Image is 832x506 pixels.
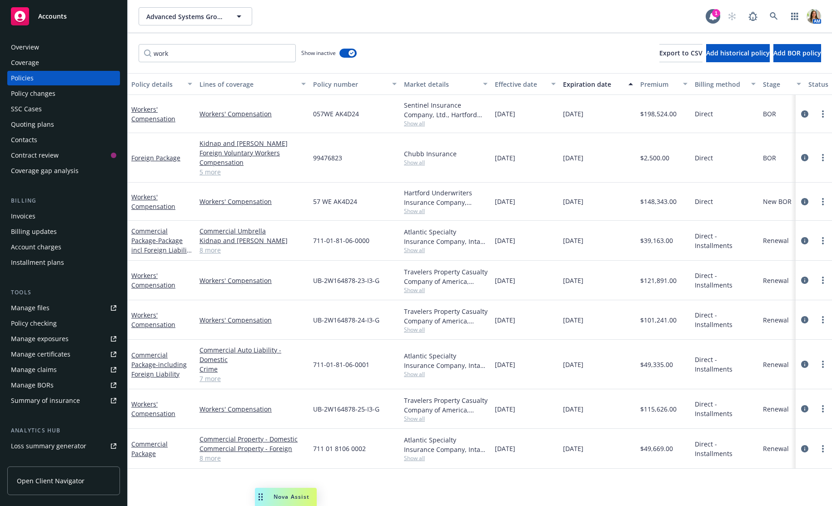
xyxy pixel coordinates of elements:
div: Manage claims [11,362,57,377]
a: circleInformation [799,359,810,370]
span: [DATE] [563,444,583,453]
div: Travelers Property Casualty Company of America, Travelers Insurance [404,267,488,286]
div: Atlantic Specialty Insurance Company, Intact Insurance [404,227,488,246]
span: Show all [404,159,488,166]
span: $39,163.00 [640,236,673,245]
div: Policies [11,71,34,85]
span: 57 WE AK4D24 [313,197,357,206]
span: - including Foreign Liability [131,360,187,378]
a: Workers' Compensation [131,105,175,123]
a: Report a Bug [744,7,762,25]
a: circleInformation [799,109,810,119]
div: Quoting plans [11,117,54,132]
span: Open Client Navigator [17,476,85,486]
div: Premium [640,79,678,89]
a: Workers' Compensation [131,193,175,211]
a: Commercial Property - Foreign [199,444,306,453]
span: [DATE] [495,197,515,206]
span: Direct - Installments [695,355,756,374]
div: Atlantic Specialty Insurance Company, Intact Insurance [404,435,488,454]
a: Foreign Package [131,154,180,162]
div: Hartford Underwriters Insurance Company, Hartford Insurance Group [404,188,488,207]
span: [DATE] [495,444,515,453]
span: 99476823 [313,153,342,163]
button: Effective date [491,73,559,95]
button: Market details [400,73,491,95]
div: Overview [11,40,39,55]
div: Manage exposures [11,332,69,346]
span: $49,335.00 [640,360,673,369]
span: Show all [404,415,488,422]
span: Show all [404,370,488,378]
a: 5 more [199,167,306,177]
a: more [817,443,828,454]
a: more [817,196,828,207]
a: Workers' Compensation [199,404,306,414]
span: UB-2W164878-24-I3-G [313,315,379,325]
a: Switch app [786,7,804,25]
span: $198,524.00 [640,109,677,119]
a: Overview [7,40,120,55]
span: 057WE AK4D24 [313,109,359,119]
input: Filter by keyword... [139,44,296,62]
a: 7 more [199,374,306,383]
a: Billing updates [7,224,120,239]
div: Billing updates [11,224,57,239]
span: Show all [404,326,488,333]
a: Kidnap and [PERSON_NAME] [199,236,306,245]
a: more [817,359,828,370]
a: Workers' Compensation [131,311,175,329]
span: [DATE] [563,360,583,369]
span: Direct - Installments [695,231,756,250]
span: $101,241.00 [640,315,677,325]
span: New BOR [763,197,792,206]
span: $49,669.00 [640,444,673,453]
a: Commercial Auto Liability - Domestic [199,345,306,364]
div: SSC Cases [11,102,42,116]
span: $115,626.00 [640,404,677,414]
a: SSC Cases [7,102,120,116]
a: 8 more [199,453,306,463]
span: Direct - Installments [695,399,756,418]
a: Workers' Compensation [199,276,306,285]
div: Drag to move [255,488,266,506]
a: circleInformation [799,196,810,207]
div: Policy changes [11,86,55,101]
div: Installment plans [11,255,64,270]
a: Commercial Package [131,440,168,458]
span: Show all [404,286,488,294]
button: Export to CSV [659,44,702,62]
button: Policy number [309,73,400,95]
span: Direct - Installments [695,439,756,458]
div: 1 [712,9,720,17]
div: Travelers Property Casualty Company of America, Travelers Insurance [404,307,488,326]
a: Coverage gap analysis [7,164,120,178]
div: Atlantic Specialty Insurance Company, Intact Insurance [404,351,488,370]
span: Accounts [38,13,67,20]
span: [DATE] [495,236,515,245]
div: Billing [7,196,120,205]
a: 8 more [199,245,306,255]
span: Add BOR policy [773,49,821,57]
span: Renewal [763,444,789,453]
a: circleInformation [799,152,810,163]
div: Travelers Property Casualty Company of America, Travelers Insurance [404,396,488,415]
a: Quoting plans [7,117,120,132]
div: Coverage [11,55,39,70]
span: Export to CSV [659,49,702,57]
span: Show all [404,454,488,462]
span: Direct - Installments [695,271,756,290]
span: Renewal [763,236,789,245]
div: Manage certificates [11,347,70,362]
a: Commercial Umbrella [199,226,306,236]
a: Policy changes [7,86,120,101]
a: Start snowing [723,7,741,25]
span: [DATE] [563,315,583,325]
span: Advanced Systems Group, LLC [146,12,225,21]
span: Show all [404,246,488,254]
div: Account charges [11,240,61,254]
span: [DATE] [563,404,583,414]
a: circleInformation [799,314,810,325]
button: Add historical policy [706,44,770,62]
span: [DATE] [495,276,515,285]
